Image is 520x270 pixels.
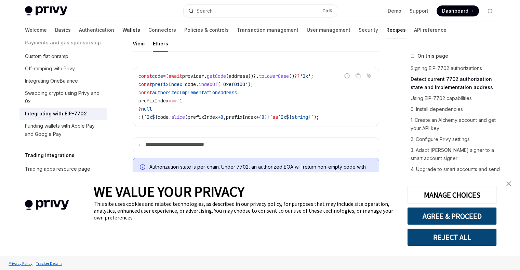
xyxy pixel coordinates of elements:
[182,73,204,79] span: provider
[221,81,248,87] span: '0xef0100'
[386,22,406,38] a: Recipes
[152,81,182,87] span: prefixIndex
[25,77,78,85] div: Integrating OneBalance
[19,87,107,108] a: Swapping crypto using Privy and 0x
[148,22,176,38] a: Connectors
[259,114,264,120] span: 48
[19,50,107,62] a: Custom fiat onramp
[414,22,446,38] a: API reference
[223,114,226,120] span: ,
[343,71,351,80] button: Report incorrect code
[410,8,428,14] a: Support
[218,114,221,120] span: +
[184,5,337,17] button: Open search
[248,73,259,79] span: ))?.
[55,22,71,38] a: Basics
[7,257,34,269] a: Privacy Policy
[264,114,267,120] span: )
[25,165,90,173] div: Trading apps resource page
[133,35,145,52] div: Viem
[25,52,68,60] div: Custom fiat onramp
[141,114,144,120] span: (
[289,73,294,79] span: ()
[278,114,286,120] span: `0x
[292,114,308,120] span: string
[411,115,501,134] a: 1. Create an Alchemy account and get your API key
[25,22,47,38] a: Welcome
[25,65,75,73] div: Off-ramping with Privy
[221,114,223,120] span: 8
[169,73,182,79] span: await
[138,106,141,112] span: ?
[185,114,188,120] span: (
[407,207,497,225] button: AGREE & PROCEED
[272,114,278,120] span: as
[506,181,511,186] img: close banner
[407,186,497,204] button: MANAGE CHOICES
[141,106,152,112] span: null
[188,114,218,120] span: prefixIndex
[502,177,516,190] a: close banner
[19,120,107,140] a: Funding wallets with Apple Pay and Google Pay
[171,114,185,120] span: slice
[157,171,181,177] code: 0xef0100
[152,114,158,120] span: ${
[94,200,397,221] div: This site uses cookies and related technologies, as described in our privacy policy, for purposes...
[19,108,107,120] a: Integrating with EIP-7702
[411,93,501,104] a: Using EIP-7702 capabilities
[166,73,169,79] span: (
[311,114,314,120] span: `
[169,114,171,120] span: .
[437,5,479,16] a: Dashboard
[138,114,141,120] span: :
[417,52,448,60] span: On this page
[411,74,501,93] a: Detect current 7702 authorization state and implementation address
[226,73,229,79] span: (
[144,114,152,120] span: `0x
[25,122,103,138] div: Funding wallets with Apple Pay and Google Pay
[94,183,244,200] span: WE VALUE YOUR PRIVACY
[314,114,319,120] span: );
[19,62,107,75] a: Off-ramping with Privy
[122,22,140,38] a: Wallets
[138,73,152,79] span: const
[484,5,495,16] button: Toggle dark mode
[411,145,501,164] a: 3. Adapt [PERSON_NAME] signer to a smart account signer
[19,163,107,175] a: Trading apps resource page
[237,89,240,96] span: =
[163,73,166,79] span: =
[411,134,501,145] a: 2. Configure Privy settings
[152,73,163,79] span: code
[229,73,248,79] span: address
[10,190,83,220] img: company logo
[177,98,179,104] span: -
[197,7,216,15] div: Search...
[322,8,333,14] span: Ctrl K
[294,73,300,79] span: ??
[364,71,373,80] button: Ask AI
[25,89,103,105] div: Swapping crypto using Privy and 0x
[140,164,147,171] svg: Info
[218,81,221,87] span: (
[158,114,169,120] span: code
[388,8,401,14] a: Demo
[308,114,311,120] span: }
[270,114,272,120] span: `
[204,73,207,79] span: .
[248,81,253,87] span: );
[207,73,226,79] span: getCode
[267,114,270,120] span: }
[256,114,259,120] span: +
[152,89,237,96] span: authorizedImplementationAddress
[311,73,314,79] span: ;
[259,73,289,79] span: toLowerCase
[149,164,372,177] span: Authorization state is per-chain. Under 7702, an authorized EOA will return non-empty code with t...
[354,71,362,80] button: Copy the contents from the code block
[179,98,182,104] span: 1
[19,75,107,87] a: Integrating OneBalance
[199,81,218,87] span: indexOf
[153,35,168,52] div: Ethers
[196,81,199,87] span: .
[138,89,152,96] span: const
[138,81,152,87] span: const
